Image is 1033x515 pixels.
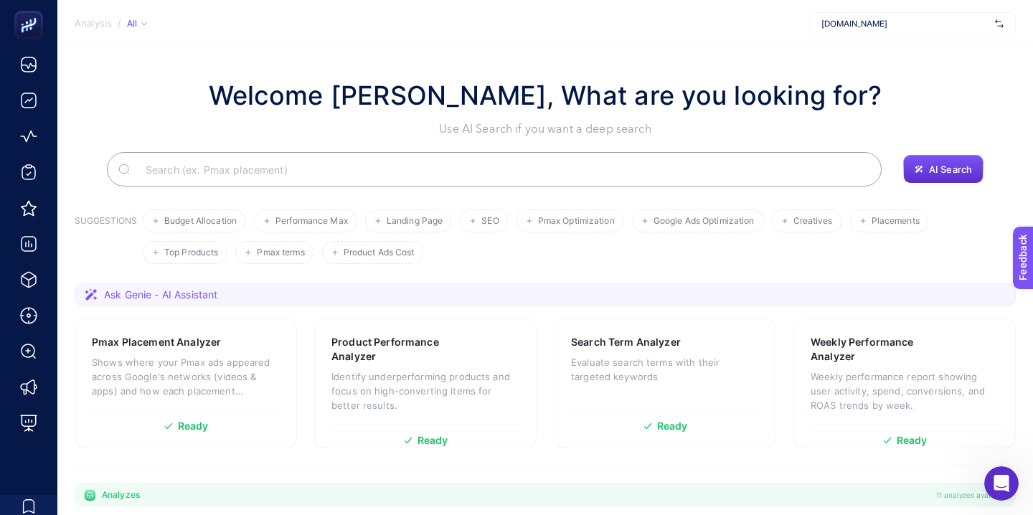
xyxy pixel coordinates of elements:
[811,335,953,364] h3: Weekly Performance Analyzer
[897,435,928,445] span: Ready
[127,18,147,29] div: All
[75,318,297,448] a: Pmax Placement AnalyzerShows where your Pmax ads appeared across Google's networks (videos & apps...
[571,355,759,384] p: Evaluate search terms with their targeted keywords
[164,216,237,227] span: Budget Allocation
[936,489,1006,501] span: 11 analyzes available
[104,288,217,302] span: Ask Genie - AI Assistant
[929,164,972,175] span: AI Search
[331,335,474,364] h3: Product Performance Analyzer
[102,489,140,501] span: Analyzes
[134,149,870,189] input: Search
[811,369,999,412] p: Weekly performance report showing user activity, spend, conversions, and ROAS trends by week.
[178,421,209,431] span: Ready
[538,216,615,227] span: Pmax Optimization
[344,247,415,258] span: Product Ads Cost
[257,247,304,258] span: Pmax terms
[331,369,519,412] p: Identify underperforming products and focus on high-converting items for better results.
[9,4,55,16] span: Feedback
[903,155,984,184] button: AI Search
[209,76,882,115] h1: Welcome [PERSON_NAME], What are you looking for?
[481,216,499,227] span: SEO
[75,18,112,29] span: Analysis
[387,216,443,227] span: Landing Page
[984,466,1019,501] iframe: Intercom live chat
[418,435,448,445] span: Ready
[793,318,1016,448] a: Weekly Performance AnalyzerWeekly performance report showing user activity, spend, conversions, a...
[654,216,755,227] span: Google Ads Optimization
[872,216,920,227] span: Placements
[92,335,221,349] h3: Pmax Placement Analyzer
[571,335,681,349] h3: Search Term Analyzer
[793,216,833,227] span: Creatives
[821,18,989,29] span: [DOMAIN_NAME]
[275,216,348,227] span: Performance Max
[209,121,882,138] p: Use AI Search if you want a deep search
[554,318,776,448] a: Search Term AnalyzerEvaluate search terms with their targeted keywordsReady
[657,421,688,431] span: Ready
[75,215,137,264] h3: SUGGESTIONS
[164,247,218,258] span: Top Products
[118,17,121,29] span: /
[314,318,537,448] a: Product Performance AnalyzerIdentify underperforming products and focus on high-converting items ...
[995,16,1004,31] img: svg%3e
[92,355,280,398] p: Shows where your Pmax ads appeared across Google's networks (videos & apps) and how each placemen...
